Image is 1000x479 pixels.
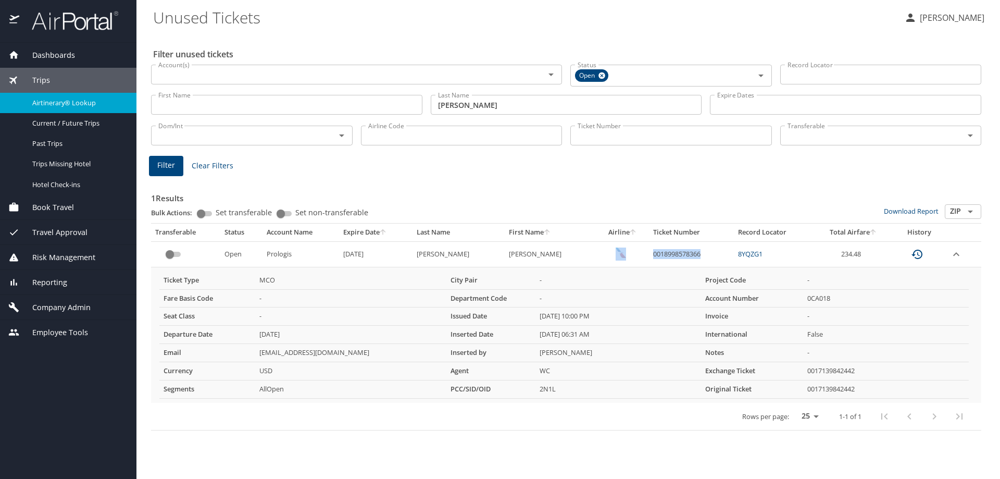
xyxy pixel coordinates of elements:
th: Issued Date [446,308,535,326]
td: Open [220,241,262,267]
td: [DATE] 06:31 AM [535,326,701,344]
p: [PERSON_NAME] [917,11,984,24]
span: Travel Approval [19,227,87,238]
button: Open [544,67,558,82]
td: [EMAIL_ADDRESS][DOMAIN_NAME] [255,344,446,362]
th: Original Ticket [701,380,803,399]
th: PCC/SID/OID [446,380,535,399]
img: icon-airportal.png [9,10,20,31]
td: MCO [255,272,446,289]
th: History [893,224,946,241]
img: American Airlines [616,248,626,258]
span: Past Trips [32,139,124,149]
th: Total Airfare [814,224,893,241]
td: 0017139842442 [803,362,969,380]
p: 1-1 of 1 [839,413,861,420]
td: 0018998578366 [649,241,734,267]
th: Status [220,224,262,241]
th: Project Code [701,272,803,289]
div: Open [575,69,608,82]
span: Set non-transferable [295,209,368,216]
button: Open [963,128,978,143]
td: [DATE] 10:00 PM [535,308,701,326]
span: Set transferable [216,209,272,216]
h1: Unused Tickets [153,1,896,33]
th: Invoice [701,308,803,326]
th: Record Locator [734,224,814,241]
td: USD [255,362,446,380]
span: Hotel Check-ins [32,180,124,190]
th: Inserted Date [446,326,535,344]
td: [PERSON_NAME] [535,344,701,362]
span: Filter [157,159,175,172]
th: Notes [701,344,803,362]
td: [DATE] [339,241,413,267]
td: WC [535,362,701,380]
th: Currency [159,362,255,380]
select: rows per page [793,409,822,424]
a: 8YQZG1 [738,249,762,259]
th: Ticket Number [649,224,734,241]
td: Prologis [262,241,339,267]
td: [PERSON_NAME] [505,241,597,267]
th: Fare Basis Code [159,289,255,308]
th: City Pair [446,272,535,289]
th: Segments [159,380,255,399]
span: Airtinerary® Lookup [32,98,124,108]
td: - [803,272,969,289]
th: Seat Class [159,308,255,326]
button: sort [630,229,637,236]
th: International [701,326,803,344]
th: Last Name [413,224,505,241]
td: - [803,344,969,362]
td: [DATE] [255,326,446,344]
button: sort [544,229,551,236]
th: First Name [505,224,597,241]
span: Risk Management [19,252,95,263]
span: Trips Missing Hotel [32,159,124,169]
a: Download Report [884,206,939,216]
button: Open [963,204,978,219]
span: Current / Future Trips [32,118,124,128]
td: False [803,326,969,344]
span: Clear Filters [192,159,233,173]
th: Airline [597,224,649,241]
button: sort [380,229,387,236]
span: Company Admin [19,302,91,313]
span: Employee Tools [19,327,88,338]
span: Book Travel [19,202,74,213]
td: - [255,308,446,326]
h3: 1 Results [151,186,981,204]
h2: Filter unused tickets [153,46,983,63]
td: - [255,289,446,308]
button: Filter [149,156,183,176]
button: expand row [950,248,963,261]
p: Rows per page: [742,413,789,420]
th: Account Number [701,289,803,308]
button: sort [870,229,877,236]
th: Ticket Type [159,272,255,289]
td: [PERSON_NAME] [413,241,505,267]
th: Departure Date [159,326,255,344]
button: Open [334,128,349,143]
table: custom pagination table [151,224,981,431]
td: 0017139842442 [803,380,969,399]
p: Bulk Actions: [151,208,201,217]
th: Department Code [446,289,535,308]
button: Clear Filters [187,156,238,176]
td: - [803,308,969,326]
img: airportal-logo.png [20,10,118,31]
td: 0CA018 [803,289,969,308]
button: [PERSON_NAME] [900,8,989,27]
td: 2N1L [535,380,701,399]
th: Account Name [262,224,339,241]
td: - [535,272,701,289]
th: Exchange Ticket [701,362,803,380]
td: - [535,289,701,308]
td: 234.48 [814,241,893,267]
th: Inserted by [446,344,535,362]
th: Email [159,344,255,362]
th: Agent [446,362,535,380]
span: Dashboards [19,50,75,61]
table: more info about unused tickets [159,272,969,399]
